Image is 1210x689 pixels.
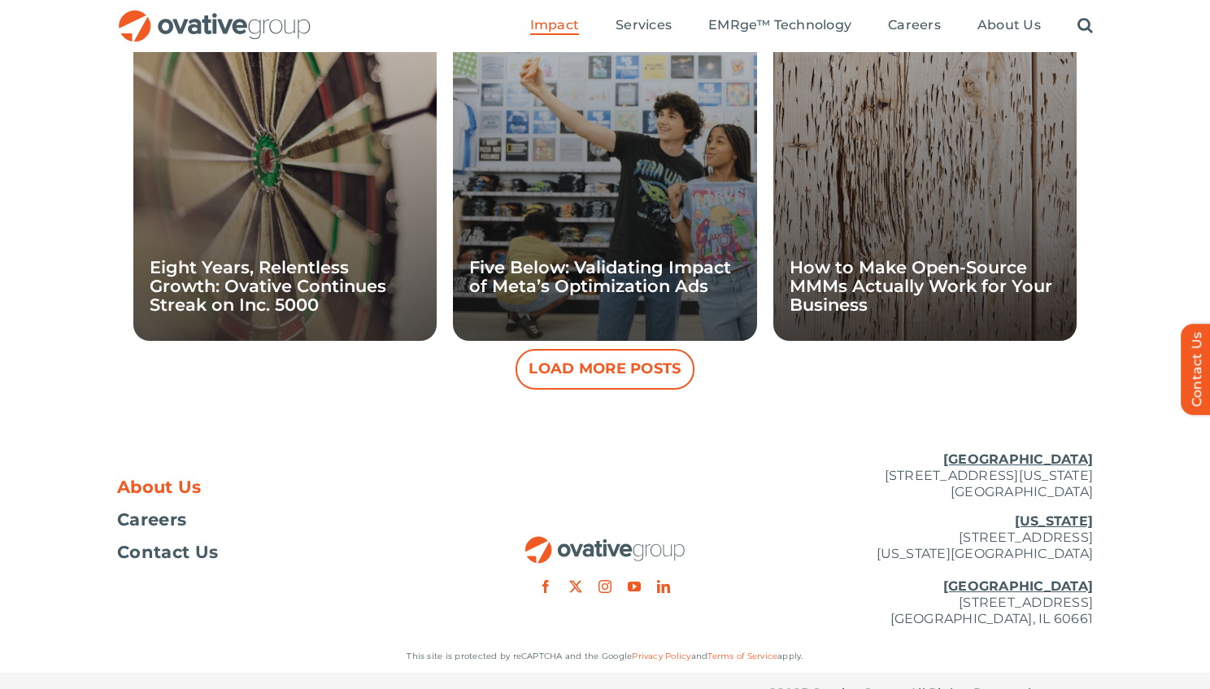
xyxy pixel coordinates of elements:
[977,17,1041,33] span: About Us
[117,512,442,528] a: Careers
[530,17,579,35] a: Impact
[708,17,851,35] a: EMRge™ Technology
[943,451,1093,467] u: [GEOGRAPHIC_DATA]
[768,513,1093,627] p: [STREET_ADDRESS] [US_STATE][GEOGRAPHIC_DATA] [STREET_ADDRESS] [GEOGRAPHIC_DATA], IL 60661
[628,580,641,593] a: youtube
[569,580,582,593] a: twitter
[117,479,202,495] span: About Us
[117,512,186,528] span: Careers
[117,8,312,24] a: OG_Full_horizontal_RGB
[530,17,579,33] span: Impact
[888,17,941,33] span: Careers
[943,578,1093,594] u: [GEOGRAPHIC_DATA]
[616,17,672,33] span: Services
[977,17,1041,35] a: About Us
[117,479,442,495] a: About Us
[1077,17,1093,35] a: Search
[657,580,670,593] a: linkedin
[1015,513,1093,529] u: [US_STATE]
[117,544,218,560] span: Contact Us
[616,17,672,35] a: Services
[708,17,851,33] span: EMRge™ Technology
[117,648,1093,665] p: This site is protected by reCAPTCHA and the Google and apply.
[516,349,694,390] button: Load More Posts
[707,651,777,661] a: Terms of Service
[117,544,442,560] a: Contact Us
[790,257,1052,315] a: How to Make Open-Source MMMs Actually Work for Your Business
[117,479,442,560] nav: Footer Menu
[888,17,941,35] a: Careers
[150,257,386,315] a: Eight Years, Relentless Growth: Ovative Continues Streak on Inc. 5000
[539,580,552,593] a: facebook
[768,451,1093,500] p: [STREET_ADDRESS][US_STATE] [GEOGRAPHIC_DATA]
[598,580,612,593] a: instagram
[524,534,686,550] a: OG_Full_horizontal_RGB
[469,257,731,296] a: Five Below: Validating Impact of Meta’s Optimization Ads
[632,651,690,661] a: Privacy Policy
